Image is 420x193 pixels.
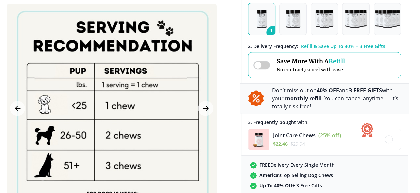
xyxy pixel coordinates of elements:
[266,26,279,39] span: 1
[290,141,305,147] span: $ 29.94
[285,95,322,102] b: monthly refill
[305,67,343,73] span: cancel with ease
[259,172,282,178] strong: America’s
[317,87,339,94] b: 40% OFF
[259,162,335,168] span: Delivery Every Single Month
[277,57,345,65] span: Save More With A
[259,162,270,168] strong: FREE
[257,10,267,28] img: Pack of 1 - Natural Dog Supplements
[318,132,341,139] span: (25% off)
[286,10,300,28] img: Pack of 2 - Natural Dog Supplements
[259,172,333,178] span: Top-Selling Dog Chews
[198,101,213,116] button: Next Image
[329,57,345,65] span: Refill
[248,43,298,49] span: 2 . Delivery Frequency:
[273,141,288,147] span: $ 22.46
[248,129,269,150] img: Joint Care Chews - Medipups
[259,182,322,189] span: + 3 Free Gifts
[272,86,401,110] p: Don’t miss out on and with your . You can cancel anytime — it’s totally risk-free!
[10,101,25,116] button: Previous Image
[248,3,275,35] button: 1
[277,67,345,73] span: No contract,
[349,87,382,94] b: 3 FREE GIFTS
[315,10,333,28] img: Pack of 3 - Natural Dog Supplements
[248,119,309,125] span: 3 . Frequently bought with:
[345,10,366,28] img: Pack of 4 - Natural Dog Supplements
[301,43,385,49] span: Refill & Save Up To 40% + 3 Free Gifts
[259,182,292,189] strong: Up To 40% Off
[375,10,400,28] img: Pack of 5 - Natural Dog Supplements
[273,132,316,139] span: Joint Care Chews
